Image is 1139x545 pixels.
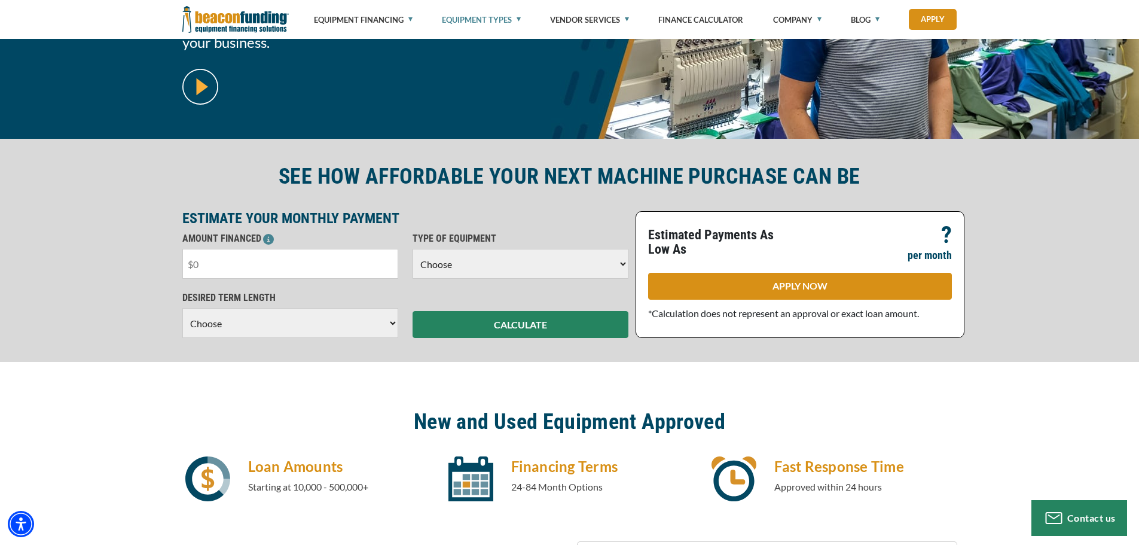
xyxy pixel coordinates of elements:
[774,456,957,477] h4: Fast Response Time
[511,481,603,492] span: 24-84 Month Options
[648,273,952,300] a: APPLY NOW
[909,9,957,30] a: Apply
[248,456,431,477] h4: Loan Amounts
[248,480,431,494] p: Starting at 10,000 - 500,000+
[182,408,957,436] h2: New and Used Equipment Approved
[182,69,218,105] img: video modal pop-up play button
[182,211,628,226] p: ESTIMATE YOUR MONTHLY PAYMENT
[1031,500,1127,536] button: Contact us
[511,456,694,477] h4: Financing Terms
[908,248,952,263] p: per month
[182,163,957,190] h2: SEE HOW AFFORDABLE YOUR NEXT MACHINE PURCHASE CAN BE
[182,291,398,305] p: DESIRED TERM LENGTH
[1067,512,1116,523] span: Contact us
[648,307,919,319] span: *Calculation does not represent an approval or exact loan amount.
[8,511,34,537] div: Accessibility Menu
[413,311,628,338] button: CALCULATE
[182,249,398,279] input: $0
[941,228,952,242] p: ?
[182,232,398,246] p: AMOUNT FINANCED
[774,481,882,492] span: Approved within 24 hours
[648,228,793,257] p: Estimated Payments As Low As
[413,232,628,246] p: TYPE OF EQUIPMENT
